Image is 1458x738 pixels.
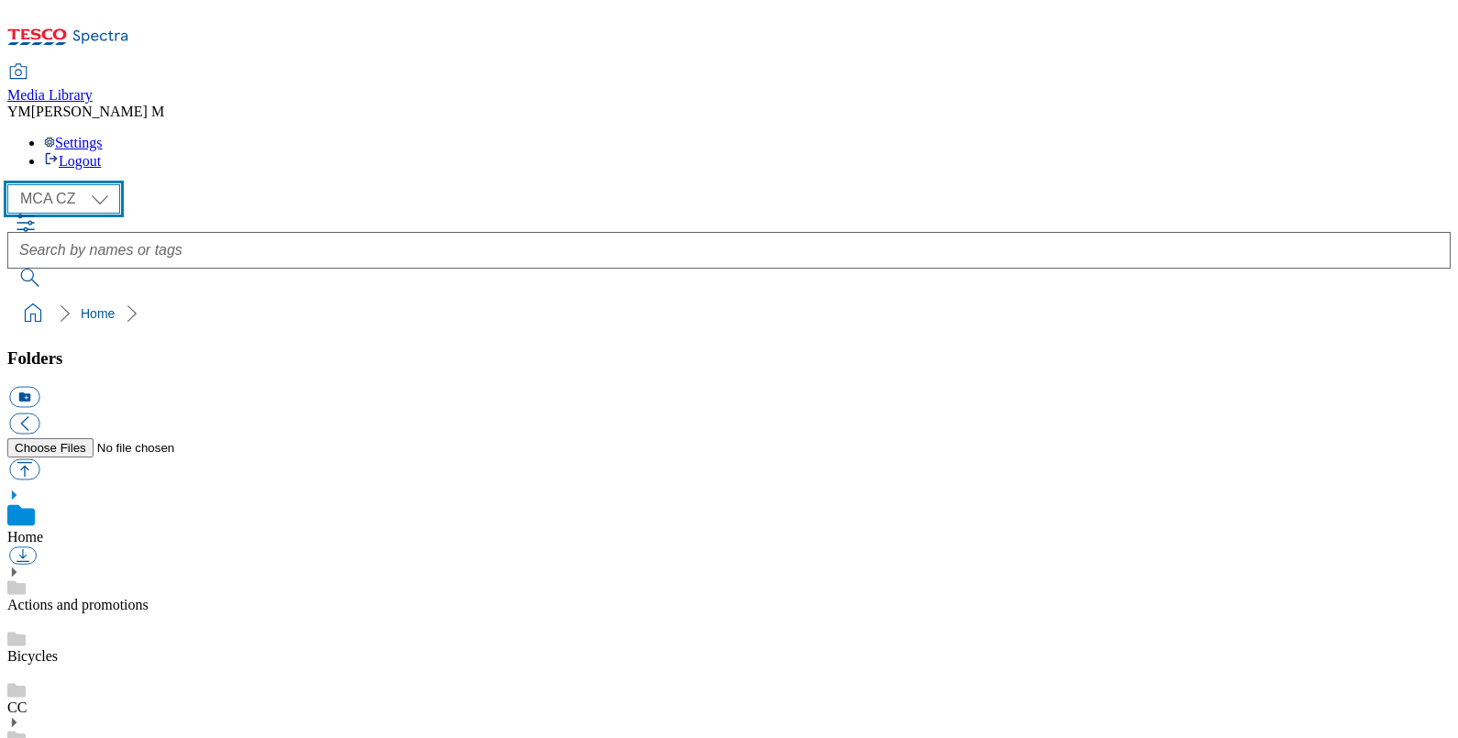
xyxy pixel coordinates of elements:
[18,299,48,328] a: home
[81,306,115,321] a: Home
[7,65,93,104] a: Media Library
[7,87,93,103] span: Media Library
[7,232,1451,269] input: Search by names or tags
[7,529,43,545] a: Home
[7,597,149,612] a: Actions and promotions
[7,699,27,715] a: CC
[44,135,103,150] a: Settings
[7,104,31,119] span: YM
[7,348,1451,369] h3: Folders
[31,104,164,119] span: [PERSON_NAME] M
[7,648,58,664] a: Bicycles
[44,153,101,169] a: Logout
[7,296,1451,331] nav: breadcrumb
